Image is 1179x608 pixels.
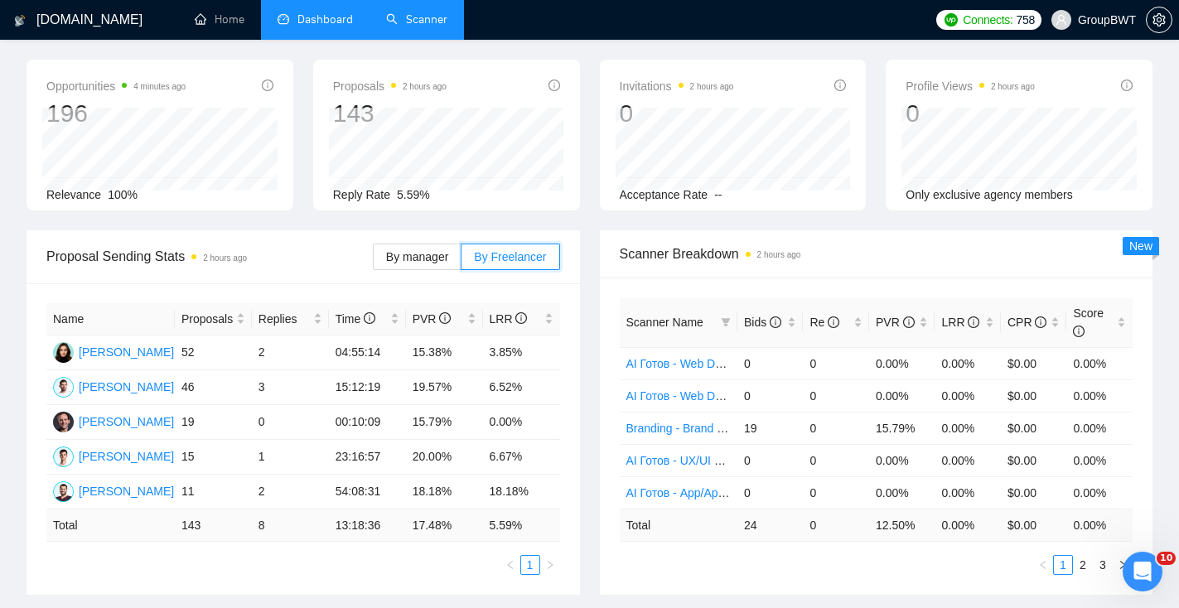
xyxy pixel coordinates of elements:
[869,476,935,509] td: 0.00%
[329,370,406,405] td: 15:12:19
[744,316,781,329] span: Bids
[935,509,1001,541] td: 0.00 %
[626,454,761,467] a: AI Готов - UX/UI Designer
[906,76,1035,96] span: Profile Views
[963,11,1012,29] span: Connects:
[397,188,430,201] span: 5.59%
[252,509,329,542] td: 8
[79,413,174,431] div: [PERSON_NAME]
[945,13,958,27] img: upwork-logo.png
[1033,555,1053,575] li: Previous Page
[1123,552,1162,591] iframe: Intercom live chat
[1146,13,1172,27] a: setting
[1054,556,1072,574] a: 1
[329,475,406,509] td: 54:08:31
[175,440,252,475] td: 15
[1113,555,1133,575] button: right
[935,444,1001,476] td: 0.00%
[53,377,74,398] img: AY
[803,444,869,476] td: 0
[737,412,804,444] td: 19
[79,447,174,466] div: [PERSON_NAME]
[329,440,406,475] td: 23:16:57
[626,389,902,403] a: AI Готов - Web Design Intermediate минус Developer
[1066,444,1133,476] td: 0.00%
[1074,556,1092,574] a: 2
[869,347,935,379] td: 0.00%
[737,444,804,476] td: 0
[386,250,448,263] span: By manager
[803,347,869,379] td: 0
[809,316,839,329] span: Re
[906,98,1035,129] div: 0
[53,449,174,462] a: DN[PERSON_NAME]
[406,440,483,475] td: 20.00%
[403,82,447,91] time: 2 hours ago
[626,316,703,329] span: Scanner Name
[1035,316,1046,328] span: info-circle
[1093,555,1113,575] li: 3
[483,335,560,370] td: 3.85%
[626,422,755,435] a: Branding - Brand Identity
[406,370,483,405] td: 19.57%
[1001,444,1067,476] td: $0.00
[406,335,483,370] td: 15.38%
[483,370,560,405] td: 6.52%
[1066,347,1133,379] td: 0.00%
[1033,555,1053,575] button: left
[297,12,353,27] span: Dashboard
[1118,560,1128,570] span: right
[1146,7,1172,33] button: setting
[1094,556,1112,574] a: 3
[690,82,734,91] time: 2 hours ago
[333,98,447,129] div: 143
[803,412,869,444] td: 0
[406,509,483,542] td: 17.48 %
[620,509,737,541] td: Total
[803,476,869,509] td: 0
[175,509,252,542] td: 143
[626,357,780,370] a: AI Готов - Web Design Expert
[828,316,839,328] span: info-circle
[336,312,375,326] span: Time
[133,82,186,91] time: 4 minutes ago
[175,405,252,440] td: 19
[252,303,329,335] th: Replies
[620,76,734,96] span: Invitations
[483,440,560,475] td: 6.67%
[803,509,869,541] td: 0
[505,560,515,570] span: left
[333,76,447,96] span: Proposals
[483,405,560,440] td: 0.00%
[46,98,186,129] div: 196
[259,310,310,328] span: Replies
[737,379,804,412] td: 0
[175,303,252,335] th: Proposals
[620,98,734,129] div: 0
[406,475,483,509] td: 18.18%
[53,412,74,432] img: VZ
[490,312,528,326] span: LRR
[53,481,74,502] img: OB
[500,555,520,575] button: left
[757,250,801,259] time: 2 hours ago
[53,414,174,427] a: VZ[PERSON_NAME]
[1056,14,1067,26] span: user
[540,555,560,575] button: right
[1001,379,1067,412] td: $0.00
[515,312,527,324] span: info-circle
[252,370,329,405] td: 3
[252,405,329,440] td: 0
[1001,476,1067,509] td: $0.00
[483,509,560,542] td: 5.59 %
[79,343,174,361] div: [PERSON_NAME]
[1066,476,1133,509] td: 0.00%
[941,316,979,329] span: LRR
[79,378,174,396] div: [PERSON_NAME]
[329,335,406,370] td: 04:55:14
[545,560,555,570] span: right
[520,555,540,575] li: 1
[935,412,1001,444] td: 0.00%
[935,379,1001,412] td: 0.00%
[548,80,560,91] span: info-circle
